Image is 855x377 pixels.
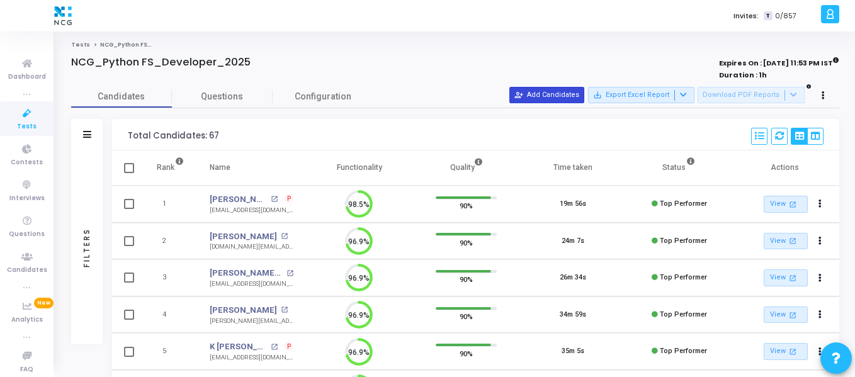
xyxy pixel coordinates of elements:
div: View Options [791,128,824,145]
th: Functionality [306,150,412,186]
span: T [764,11,772,21]
th: Quality [413,150,519,186]
span: Analytics [11,315,43,325]
td: 2 [144,223,197,260]
button: Export Excel Report [588,87,694,103]
a: View [764,343,808,360]
mat-icon: open_in_new [788,346,798,357]
span: Interviews [9,193,45,204]
a: View [764,233,808,250]
span: Candidates [71,90,172,103]
th: Status [626,150,732,186]
div: [DOMAIN_NAME][EMAIL_ADDRESS][DOMAIN_NAME] [210,242,293,252]
mat-icon: open_in_new [271,344,278,351]
span: Dashboard [8,72,46,82]
span: Questions [9,229,45,240]
div: Total Candidates: 67 [128,131,219,141]
a: View [764,196,808,213]
span: Tests [17,121,37,132]
button: Actions [812,269,829,287]
div: Filters [81,178,93,317]
span: Questions [172,90,273,103]
button: Actions [812,306,829,324]
strong: Duration : 1h [719,70,767,80]
div: [EMAIL_ADDRESS][DOMAIN_NAME] [210,353,293,363]
mat-icon: open_in_new [281,307,288,313]
a: K [PERSON_NAME] [210,340,268,353]
button: Add Candidates [509,87,584,103]
mat-icon: open_in_new [788,273,798,283]
img: logo [51,3,75,28]
td: 1 [144,186,197,223]
span: 90% [460,347,473,359]
span: FAQ [20,364,33,375]
span: Candidates [7,265,47,276]
nav: breadcrumb [71,41,839,49]
span: NCG_Python FS_Developer_2025 [100,41,206,48]
mat-icon: open_in_new [788,235,798,246]
mat-icon: open_in_new [281,233,288,240]
div: 19m 56s [560,199,586,210]
mat-icon: open_in_new [788,199,798,210]
span: 0/857 [775,11,796,21]
label: Invites: [733,11,759,21]
div: [EMAIL_ADDRESS][DOMAIN_NAME] [210,279,293,289]
h4: NCG_Python FS_Developer_2025 [71,56,251,69]
th: Actions [733,150,839,186]
mat-icon: open_in_new [788,310,798,320]
div: Time taken [553,160,592,174]
td: 5 [144,333,197,370]
span: Contests [11,157,43,168]
td: 4 [144,296,197,334]
a: [PERSON_NAME] [210,193,268,206]
div: 26m 34s [560,273,586,283]
span: Top Performer [660,347,707,355]
span: Top Performer [660,273,707,281]
span: Top Performer [660,200,707,208]
mat-icon: open_in_new [286,270,293,277]
a: View [764,307,808,324]
span: 90% [460,200,473,212]
button: Actions [812,196,829,213]
span: 90% [460,310,473,323]
span: 90% [460,273,473,286]
mat-icon: person_add_alt [514,91,523,99]
span: Top Performer [660,237,707,245]
button: Actions [812,232,829,250]
mat-icon: open_in_new [271,196,278,203]
td: 3 [144,259,197,296]
div: Name [210,160,230,174]
span: 90% [460,236,473,249]
span: Configuration [295,90,351,103]
button: Actions [812,343,829,361]
span: New [34,298,54,308]
mat-icon: save_alt [593,91,602,99]
span: Top Performer [660,310,707,318]
div: 34m 59s [560,310,586,320]
div: [EMAIL_ADDRESS][DOMAIN_NAME] [210,206,293,215]
a: [PERSON_NAME] E [210,267,283,279]
div: 35m 5s [562,346,584,357]
div: 24m 7s [562,236,584,247]
button: Download PDF Reports [698,87,805,103]
span: P [287,194,292,204]
a: [PERSON_NAME] [210,304,277,317]
a: Tests [71,41,90,48]
strong: Expires On : [DATE] 11:53 PM IST [719,55,839,69]
div: [PERSON_NAME][EMAIL_ADDRESS][DOMAIN_NAME] [210,317,293,326]
th: Rank [144,150,197,186]
a: View [764,269,808,286]
a: [PERSON_NAME] [210,230,277,243]
span: P [287,342,292,352]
